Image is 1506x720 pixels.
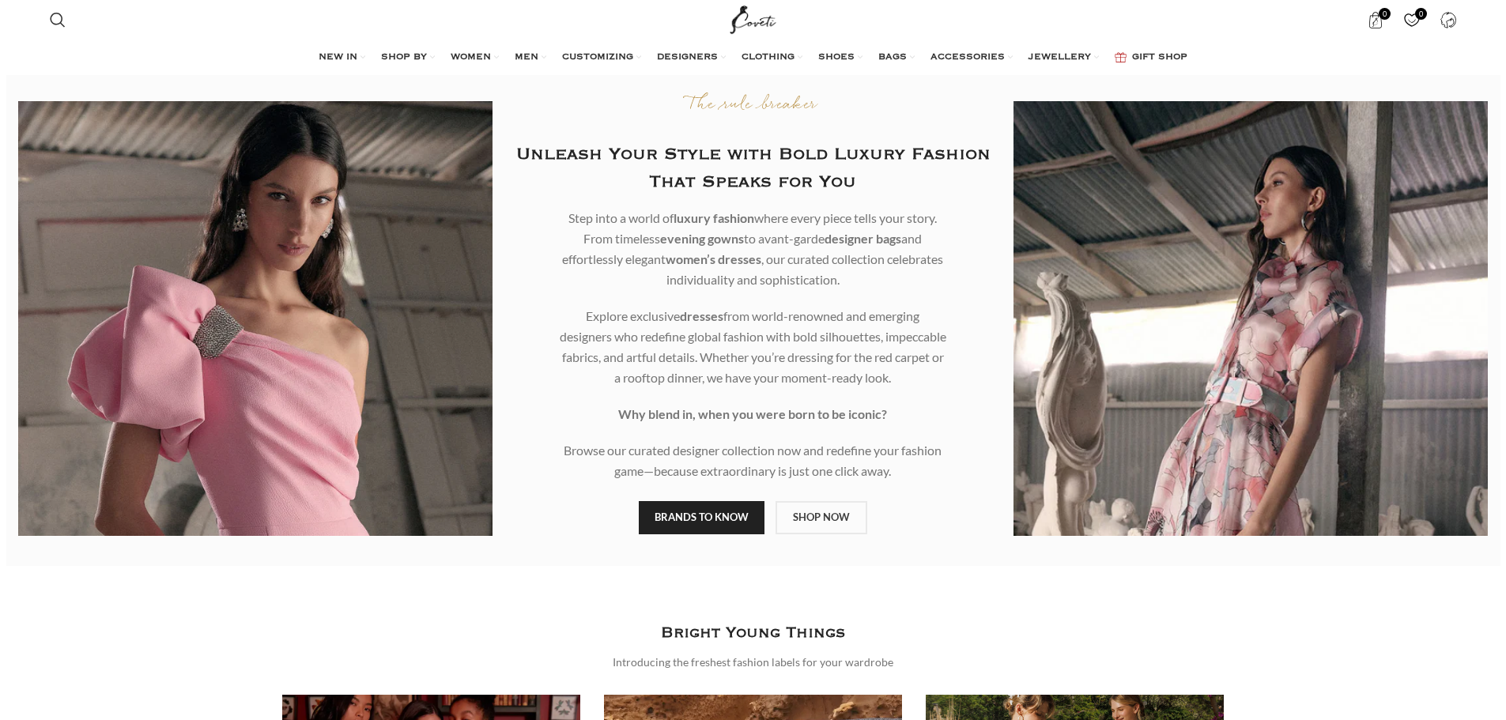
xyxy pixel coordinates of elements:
strong: Why blend in, when you were born to be iconic? [618,406,887,421]
span: SHOP BY [381,51,427,64]
h2: Unleash Your Style with Bold Luxury Fashion That Speaks for You [516,141,991,196]
a: GIFT SHOP [1115,42,1187,74]
a: DESIGNERS [657,42,726,74]
span: GIFT SHOP [1132,51,1187,64]
b: evening gowns [660,231,744,246]
span: DESIGNERS [657,51,718,64]
a: Search [42,4,74,36]
a: JEWELLERY [1029,42,1099,74]
div: Main navigation [42,42,1465,74]
img: GiftBag [1115,52,1127,62]
a: ACCESSORIES [930,42,1013,74]
span: CUSTOMIZING [562,51,633,64]
span: ACCESSORIES [930,51,1005,64]
h3: Bright Young Things [661,621,845,646]
b: women’s dresses [666,251,761,266]
a: CUSTOMIZING [562,42,641,74]
p: The rule breaker [516,94,991,117]
p: Explore exclusive from world-renowned and emerging designers who redefine global fashion with bol... [560,306,946,388]
span: NEW IN [319,51,357,64]
a: 0 [1395,4,1428,36]
span: WOMEN [451,51,491,64]
span: SHOES [818,51,855,64]
span: 0 [1415,8,1427,20]
b: dresses [680,308,723,323]
span: CLOTHING [742,51,795,64]
a: SHOP NOW [776,501,867,534]
div: Introducing the freshest fashion labels for your wardrobe [613,654,893,671]
span: MEN [515,51,538,64]
p: Browse our curated designer collection now and redefine your fashion game—because extraordinary i... [560,440,946,481]
div: My Wishlist [1395,4,1428,36]
a: BAGS [878,42,915,74]
span: BAGS [878,51,907,64]
a: CLOTHING [742,42,802,74]
a: Site logo [727,12,779,25]
b: designer bags [825,231,901,246]
a: WOMEN [451,42,499,74]
span: 0 [1379,8,1391,20]
a: BRANDS TO KNOW [639,501,764,534]
b: luxury fashion [674,210,754,225]
a: MEN [515,42,546,74]
a: SHOP BY [381,42,435,74]
a: 0 [1359,4,1391,36]
span: JEWELLERY [1029,51,1091,64]
a: NEW IN [319,42,365,74]
a: SHOES [818,42,862,74]
p: Step into a world of where every piece tells your story. From timeless to avant-garde and effortl... [560,208,946,290]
